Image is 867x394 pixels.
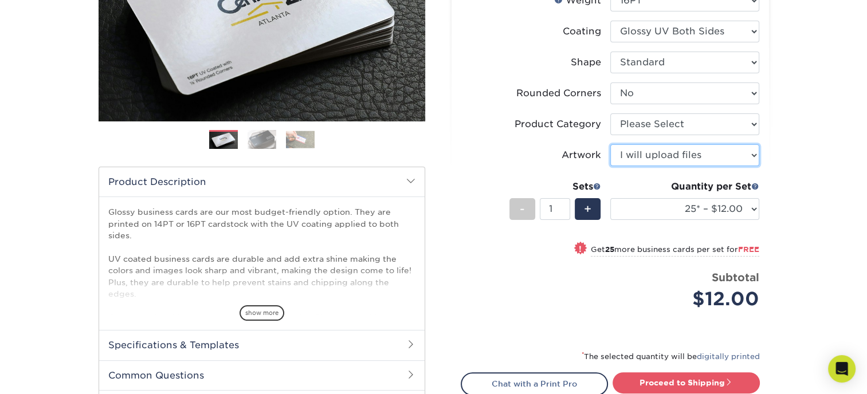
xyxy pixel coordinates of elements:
[584,200,591,218] span: +
[248,129,276,149] img: Business Cards 02
[605,245,614,254] strong: 25
[240,305,284,321] span: show more
[582,352,760,361] small: The selected quantity will be
[99,167,425,196] h2: Product Description
[613,372,760,393] a: Proceed to Shipping
[108,206,415,358] p: Glossy business cards are our most budget-friendly option. They are printed on 14PT or 16PT cards...
[828,355,856,383] div: Open Intercom Messenger
[99,360,425,390] h2: Common Questions
[509,180,601,194] div: Sets
[520,200,525,218] span: -
[99,330,425,360] h2: Specifications & Templates
[738,245,759,254] span: FREE
[516,86,601,100] div: Rounded Corners
[562,148,601,162] div: Artwork
[697,352,760,361] a: digitally printed
[591,245,759,257] small: Get more business cards per set for
[610,180,759,194] div: Quantity per Set
[619,285,759,313] div: $12.00
[571,56,601,69] div: Shape
[515,117,601,131] div: Product Category
[712,271,759,283] strong: Subtotal
[209,126,238,155] img: Business Cards 01
[579,243,582,255] span: !
[286,131,315,148] img: Business Cards 03
[563,25,601,38] div: Coating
